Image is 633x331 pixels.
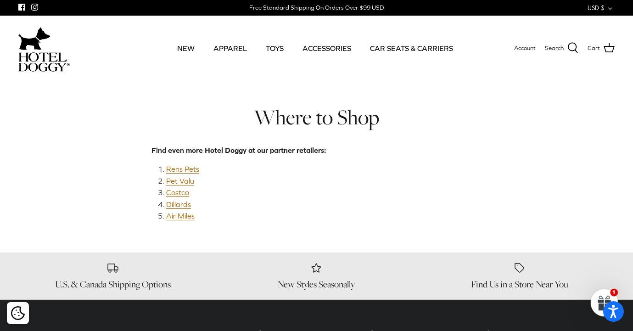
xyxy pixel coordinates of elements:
[136,33,494,64] div: Primary navigation
[7,302,29,324] div: Cookie policy
[18,25,50,52] img: dog-icon.svg
[294,33,359,64] a: ACCESSORIES
[18,4,25,11] a: Facebook
[588,44,600,53] span: Cart
[151,104,482,131] h1: Where to Shop
[545,44,564,53] span: Search
[11,306,25,320] img: Cookie policy
[425,262,615,290] a: Find Us in a Store Near You
[18,25,70,72] a: hoteldoggycom
[166,188,189,197] a: Costco
[31,4,38,11] a: Instagram
[10,305,26,321] button: Cookie policy
[514,44,536,53] a: Account
[249,4,384,12] div: Free Standard Shipping On Orders Over $99 USD
[18,52,70,72] img: hoteldoggycom
[151,146,326,154] b: Find even more Hotel Doggy at our partner retailers:
[588,42,615,54] a: Cart
[425,279,615,290] h6: Find Us in a Store Near You
[169,33,203,64] a: NEW
[362,33,461,64] a: CAR SEATS & CARRIERS
[205,33,255,64] a: APPAREL
[18,262,208,290] a: U.S. & Canada Shipping Options
[258,33,292,64] a: TOYS
[249,1,384,15] a: Free Standard Shipping On Orders Over $99 USD
[166,212,195,220] a: Air Miles
[545,42,578,54] a: Search
[514,45,536,51] span: Account
[166,165,199,174] a: Rens Pets
[222,279,411,290] h6: New Styles Seasonally
[166,177,194,185] a: Pet Valu
[18,279,208,290] h6: U.S. & Canada Shipping Options
[166,200,191,209] a: Dillards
